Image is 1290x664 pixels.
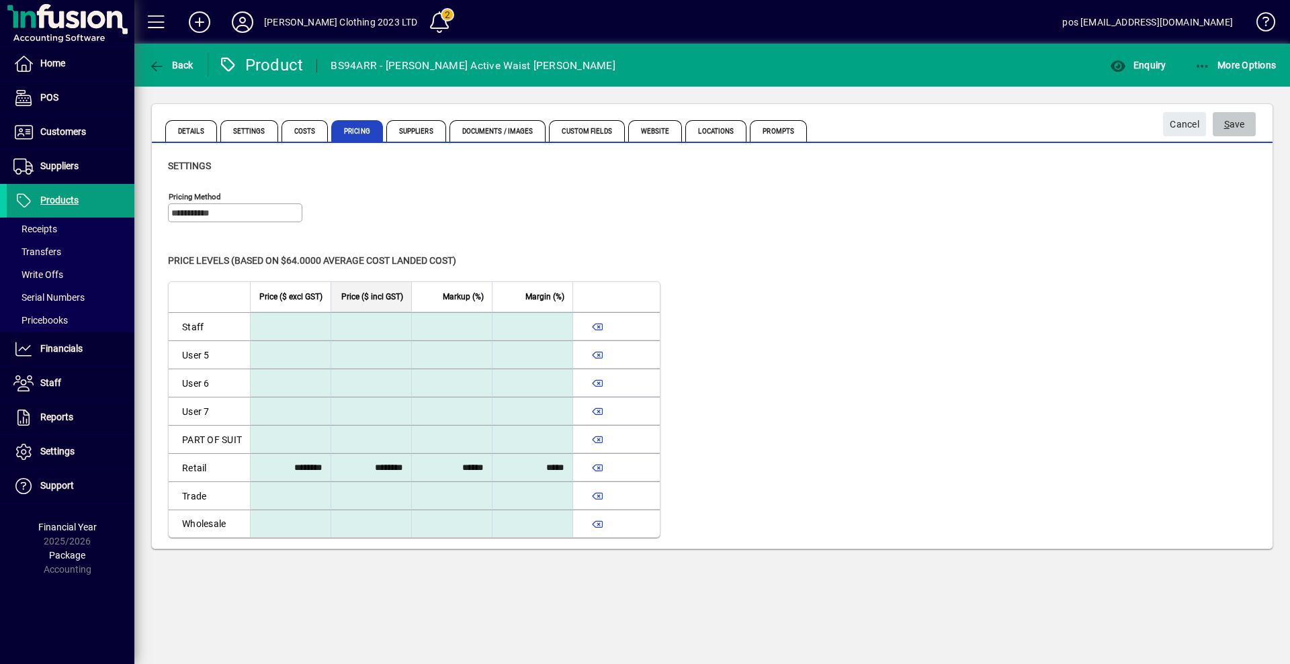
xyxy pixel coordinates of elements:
[264,11,417,33] div: [PERSON_NAME] Clothing 2023 LTD
[628,120,683,142] span: Website
[40,126,86,137] span: Customers
[40,58,65,68] span: Home
[178,10,221,34] button: Add
[169,340,250,369] td: User 5
[331,55,615,77] div: BS94ARR - [PERSON_NAME] Active Waist [PERSON_NAME]
[7,469,134,503] a: Support
[169,312,250,340] td: Staff
[40,160,79,171] span: Suppliers
[341,289,403,304] span: Price ($ incl GST)
[169,425,250,453] td: PART OF SUIT
[1224,113,1245,136] span: ave
[49,550,85,561] span: Package
[7,435,134,469] a: Settings
[7,401,134,434] a: Reports
[38,522,97,532] span: Financial Year
[13,292,85,303] span: Serial Numbers
[331,120,383,142] span: Pricing
[1191,53,1280,77] button: More Options
[221,10,264,34] button: Profile
[169,192,221,201] mat-label: Pricing method
[218,54,304,76] div: Product
[40,446,75,457] span: Settings
[1110,60,1166,70] span: Enquiry
[525,289,564,304] span: Margin (%)
[7,332,134,366] a: Financials
[169,481,250,510] td: Trade
[220,120,278,142] span: Settings
[1163,112,1206,136] button: Cancel
[386,120,446,142] span: Suppliers
[168,160,211,171] span: Settings
[1195,60,1277,70] span: More Options
[7,47,134,81] a: Home
[13,246,61,257] span: Transfers
[443,289,484,304] span: Markup (%)
[7,218,134,240] a: Receipts
[1213,112,1256,136] button: Save
[13,315,68,326] span: Pricebooks
[7,286,134,309] a: Serial Numbers
[1062,11,1233,33] div: pos [EMAIL_ADDRESS][DOMAIN_NAME]
[169,369,250,397] td: User 6
[13,224,57,234] span: Receipts
[1107,53,1169,77] button: Enquiry
[7,150,134,183] a: Suppliers
[169,397,250,425] td: User 7
[549,120,624,142] span: Custom Fields
[7,240,134,263] a: Transfers
[1246,3,1273,46] a: Knowledge Base
[40,412,73,422] span: Reports
[169,510,250,537] td: Wholesale
[165,120,217,142] span: Details
[40,343,83,354] span: Financials
[169,453,250,481] td: Retail
[40,195,79,205] span: Products
[134,53,208,77] app-page-header-button: Back
[40,480,74,491] span: Support
[750,120,807,142] span: Prompts
[145,53,197,77] button: Back
[449,120,546,142] span: Documents / Images
[7,115,134,149] a: Customers
[685,120,746,142] span: Locations
[7,367,134,400] a: Staff
[1224,119,1230,130] span: S
[1170,113,1199,136] span: Cancel
[168,255,456,266] span: Price levels (based on $64.0000 Average cost landed cost)
[13,269,63,280] span: Write Offs
[40,377,61,388] span: Staff
[7,263,134,286] a: Write Offs
[7,81,134,115] a: POS
[259,289,322,304] span: Price ($ excl GST)
[7,309,134,332] a: Pricebooks
[40,92,58,103] span: POS
[282,120,329,142] span: Costs
[148,60,193,70] span: Back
